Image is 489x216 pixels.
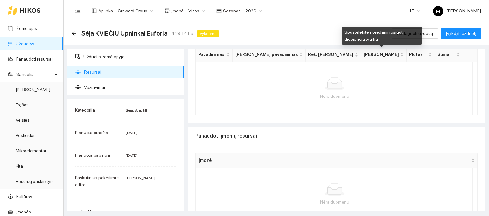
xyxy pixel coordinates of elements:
a: Įmonės [16,209,31,214]
span: [PERSON_NAME] pavadinimas [235,51,298,58]
a: Žemėlapis [16,26,37,31]
span: Įvykdyti užduotį [446,30,476,37]
th: this column's title is Pavadinimas,this column is sortable [196,47,233,62]
span: Įmonė [198,157,470,164]
span: [DATE] [126,131,138,135]
div: Spustelėkite norėdami rūšiuoti didėjančia tvarka [342,27,422,45]
span: menu-fold [75,8,81,14]
span: Užrašai [88,209,103,214]
span: 2026 [245,6,262,16]
button: Įvykdyti užduotį [441,28,481,39]
a: Pesticidai [16,133,34,138]
span: Sezonas : [223,7,242,14]
span: Planuota pabaiga [75,153,110,158]
span: Užduotis žemėlapyje [83,50,179,63]
span: Rek. [PERSON_NAME] [308,51,353,58]
th: this column's title is Norma,this column is sortable [361,47,407,62]
div: Nėra duomenų [201,93,468,100]
span: 419.14 ha [171,30,193,37]
span: Vykdoma [197,30,219,37]
a: Mikroelementai [16,148,46,153]
a: [PERSON_NAME] [16,87,50,92]
span: layout [92,8,97,13]
th: this column's title is Lauko pavadinimas,this column is sortable [233,47,306,62]
div: Atgal [71,31,76,36]
span: Sėja. Strip till [126,108,147,112]
span: Važiavimai [84,81,179,94]
th: this column's title is Suma,this column is sortable [435,47,463,62]
span: Sandėlis [16,68,53,81]
a: Užduotys [16,41,34,46]
span: Plotas [409,51,427,58]
a: Panaudoti resursai [16,56,53,61]
span: calendar [216,8,222,13]
span: [DATE] [126,153,138,158]
span: Aplinka : [98,7,114,14]
span: [PERSON_NAME] [433,8,481,13]
a: Kita [16,163,23,169]
a: Resursų paskirstymas [16,179,59,184]
span: right [80,209,84,213]
span: Paskutinius pakeitimus atliko [75,175,120,187]
div: Panaudoti įmonių resursai [195,127,478,145]
span: Sėja KVIEČIŲ Upninkai Euforia [81,28,167,39]
span: Planuota pradžia [75,130,108,135]
a: Kultūros [16,194,32,199]
a: Trąšos [16,102,29,107]
span: M [436,6,440,16]
a: Veislės [16,118,30,123]
button: menu-fold [71,4,84,17]
span: Groward Group [118,6,153,16]
div: Nėra duomenų [201,198,468,205]
span: Suma [437,51,456,58]
th: this column's title is Įmonė,this column is sortable [196,153,478,168]
span: Įmonė : [171,7,185,14]
span: [PERSON_NAME] [364,51,399,58]
span: Kategorija [75,107,95,112]
span: [PERSON_NAME] [126,176,155,180]
span: Pavadinimas [198,51,225,58]
span: shop [165,8,170,13]
span: arrow-left [71,31,76,36]
span: LT [410,6,420,16]
span: Visos [188,6,205,16]
span: Resursai [84,66,179,78]
th: this column's title is Plotas,this column is sortable [407,47,435,62]
th: this column's title is Rek. norma,this column is sortable [306,47,361,62]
